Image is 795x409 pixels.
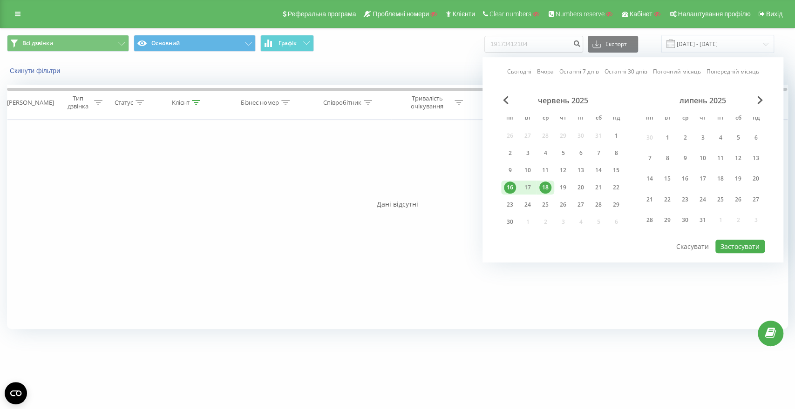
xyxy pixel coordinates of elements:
div: нд 1 черв 2025 р. [607,129,625,143]
div: нд 29 черв 2025 р. [607,198,625,212]
div: чт 12 черв 2025 р. [554,163,572,177]
div: 14 [644,173,656,185]
span: Графік [279,40,297,47]
div: вт 29 лип 2025 р. [659,212,676,229]
div: пт 18 лип 2025 р. [712,170,729,188]
div: 11 [714,152,727,164]
abbr: середа [678,112,692,126]
div: 4 [539,147,551,159]
abbr: п’ятниця [574,112,588,126]
div: нд 22 черв 2025 р. [607,181,625,194]
div: вт 10 черв 2025 р. [519,163,537,177]
button: Основний [134,35,256,52]
span: Кабінет [630,10,652,18]
abbr: четвер [556,112,570,126]
div: сб 28 черв 2025 р. [590,198,607,212]
div: вт 22 лип 2025 р. [659,191,676,208]
div: сб 5 лип 2025 р. [729,129,747,146]
abbr: вівторок [660,112,674,126]
div: чт 19 черв 2025 р. [554,181,572,194]
span: Реферальна програма [288,10,356,18]
div: 22 [661,194,673,206]
div: 18 [539,181,551,194]
div: 5 [557,147,569,159]
span: Проблемні номери [373,10,429,18]
div: [PERSON_NAME] [7,99,54,107]
div: ср 18 черв 2025 р. [537,181,554,194]
span: Clear numbers [489,10,531,18]
div: вт 15 лип 2025 р. [659,170,676,188]
abbr: середа [538,112,552,126]
div: 16 [679,173,691,185]
div: 16 [504,181,516,194]
button: Експорт [588,36,638,53]
div: 30 [504,216,516,228]
div: 13 [575,164,587,176]
div: 26 [557,199,569,211]
div: ср 30 лип 2025 р. [676,212,694,229]
div: 11 [539,164,551,176]
div: 25 [539,199,551,211]
div: 4 [714,132,727,144]
div: Співробітник [323,99,361,107]
div: 1 [610,130,622,142]
div: 2 [679,132,691,144]
abbr: понеділок [643,112,657,126]
div: 31 [697,214,709,226]
abbr: вівторок [521,112,535,126]
div: сб 12 лип 2025 р. [729,150,747,167]
div: 29 [610,199,622,211]
div: липень 2025 [641,96,765,105]
div: 8 [610,147,622,159]
div: чт 3 лип 2025 р. [694,129,712,146]
div: 28 [592,199,605,211]
div: пн 7 лип 2025 р. [641,150,659,167]
div: 9 [504,164,516,176]
div: Бізнес номер [241,99,279,107]
span: Вихід [766,10,782,18]
input: Пошук за номером [484,36,583,53]
div: 25 [714,194,727,206]
div: 15 [610,164,622,176]
a: Попередній місяць [707,67,759,76]
div: червень 2025 [501,96,625,105]
div: 20 [750,173,762,185]
span: Клієнти [452,10,475,18]
div: 22 [610,181,622,194]
div: 6 [750,132,762,144]
div: Тривалість розмови [478,94,528,110]
div: 19 [557,181,569,194]
button: Скасувати [671,240,714,253]
div: ср 9 лип 2025 р. [676,150,694,167]
div: 17 [522,181,534,194]
div: пт 13 черв 2025 р. [572,163,590,177]
div: пт 4 лип 2025 р. [712,129,729,146]
div: ср 2 лип 2025 р. [676,129,694,146]
div: пн 30 черв 2025 р. [501,215,519,229]
div: нд 15 черв 2025 р. [607,163,625,177]
div: нд 20 лип 2025 р. [747,170,765,188]
div: 10 [697,152,709,164]
div: 26 [732,194,744,206]
div: 12 [732,152,744,164]
abbr: п’ятниця [713,112,727,126]
span: Numbers reserve [556,10,605,18]
div: 28 [644,214,656,226]
div: вт 8 лип 2025 р. [659,150,676,167]
div: пн 16 черв 2025 р. [501,181,519,194]
div: вт 24 черв 2025 р. [519,198,537,212]
div: 13 [750,152,762,164]
div: пн 2 черв 2025 р. [501,146,519,160]
div: 1 [661,132,673,144]
div: 20 [575,181,587,194]
a: Вчора [537,67,554,76]
span: Next Month [757,96,763,104]
div: чт 10 лип 2025 р. [694,150,712,167]
div: чт 31 лип 2025 р. [694,212,712,229]
div: чт 24 лип 2025 р. [694,191,712,208]
button: Open CMP widget [5,382,27,404]
div: вт 17 черв 2025 р. [519,181,537,194]
div: пн 28 лип 2025 р. [641,212,659,229]
div: пн 9 черв 2025 р. [501,163,519,177]
div: Статус [115,99,133,107]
